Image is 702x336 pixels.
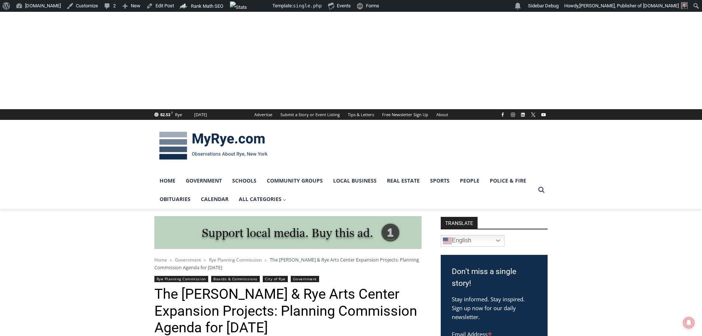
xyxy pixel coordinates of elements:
[154,256,419,270] span: The [PERSON_NAME] & Rye Arts Center Expansion Projects: Planning Commission Agenda for [DATE]
[171,111,173,115] span: F
[293,3,322,8] span: single.php
[509,110,517,119] a: Instagram
[263,276,288,282] a: City of Rye
[382,172,425,190] a: Real Estate
[204,257,206,263] span: >
[181,172,227,190] a: Government
[262,172,328,190] a: Community Groups
[265,257,267,263] span: >
[175,257,201,263] a: Government
[432,109,452,120] a: About
[441,217,478,229] strong: TRANSLATE
[170,257,172,263] span: >
[194,111,207,118] div: [DATE]
[452,295,537,321] p: Stay informed. Stay inspired. Sign up now for our daily newsletter.
[196,190,234,208] a: Calendar
[452,266,537,289] h3: Don't miss a single story!
[518,110,527,119] a: Linkedin
[234,190,292,208] a: All Categories
[443,236,452,245] img: en
[154,276,208,282] a: Rye Planning Commission
[191,3,223,9] span: Rank Math SEO
[239,195,287,203] span: All Categories
[154,190,196,208] a: Obituaries
[250,109,452,120] nav: Secondary Navigation
[539,110,548,119] a: YouTube
[425,172,455,190] a: Sports
[154,216,422,249] img: support local media, buy this ad
[250,109,276,120] a: Advertise
[378,109,432,120] a: Free Newsletter Sign Up
[535,183,548,197] button: View Search Form
[485,172,531,190] a: Police & Fire
[154,256,422,271] nav: Breadcrumbs
[276,109,344,120] a: Submit a Story or Event Listing
[441,235,504,247] a: English
[579,3,679,8] span: [PERSON_NAME], Publisher of [DOMAIN_NAME]
[154,172,181,190] a: Home
[211,276,260,282] a: Boards & Commissions
[154,257,167,263] a: Home
[154,127,272,165] img: MyRye.com
[230,1,271,10] img: Views over 48 hours. Click for more Jetpack Stats.
[328,172,382,190] a: Local Business
[160,112,170,117] span: 82.53
[498,110,507,119] a: Facebook
[175,111,182,118] div: Rye
[209,257,262,263] a: Rye Planning Commission
[529,110,538,119] a: X
[227,172,262,190] a: Schools
[344,109,378,120] a: Tips & Letters
[455,172,485,190] a: People
[291,276,319,282] a: Government
[154,172,535,209] nav: Primary Navigation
